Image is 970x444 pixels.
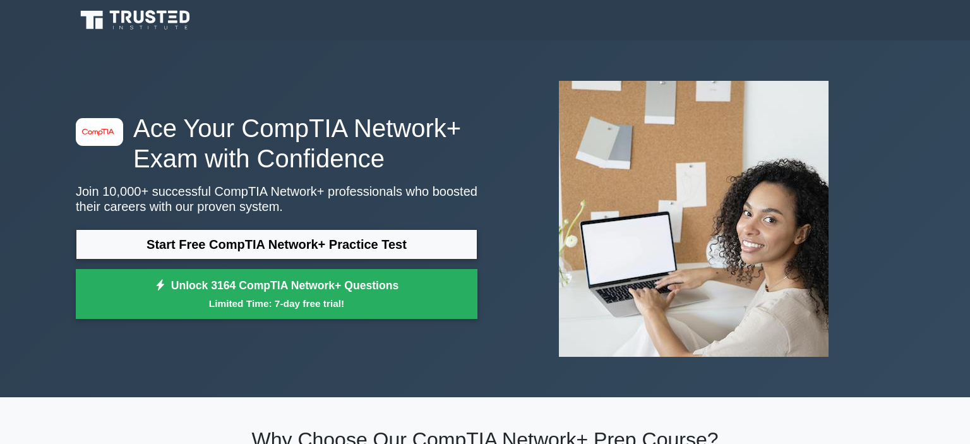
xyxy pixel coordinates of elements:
[92,296,462,311] small: Limited Time: 7-day free trial!
[76,113,477,174] h1: Ace Your CompTIA Network+ Exam with Confidence
[76,184,477,214] p: Join 10,000+ successful CompTIA Network+ professionals who boosted their careers with our proven ...
[76,269,477,320] a: Unlock 3164 CompTIA Network+ QuestionsLimited Time: 7-day free trial!
[76,229,477,260] a: Start Free CompTIA Network+ Practice Test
